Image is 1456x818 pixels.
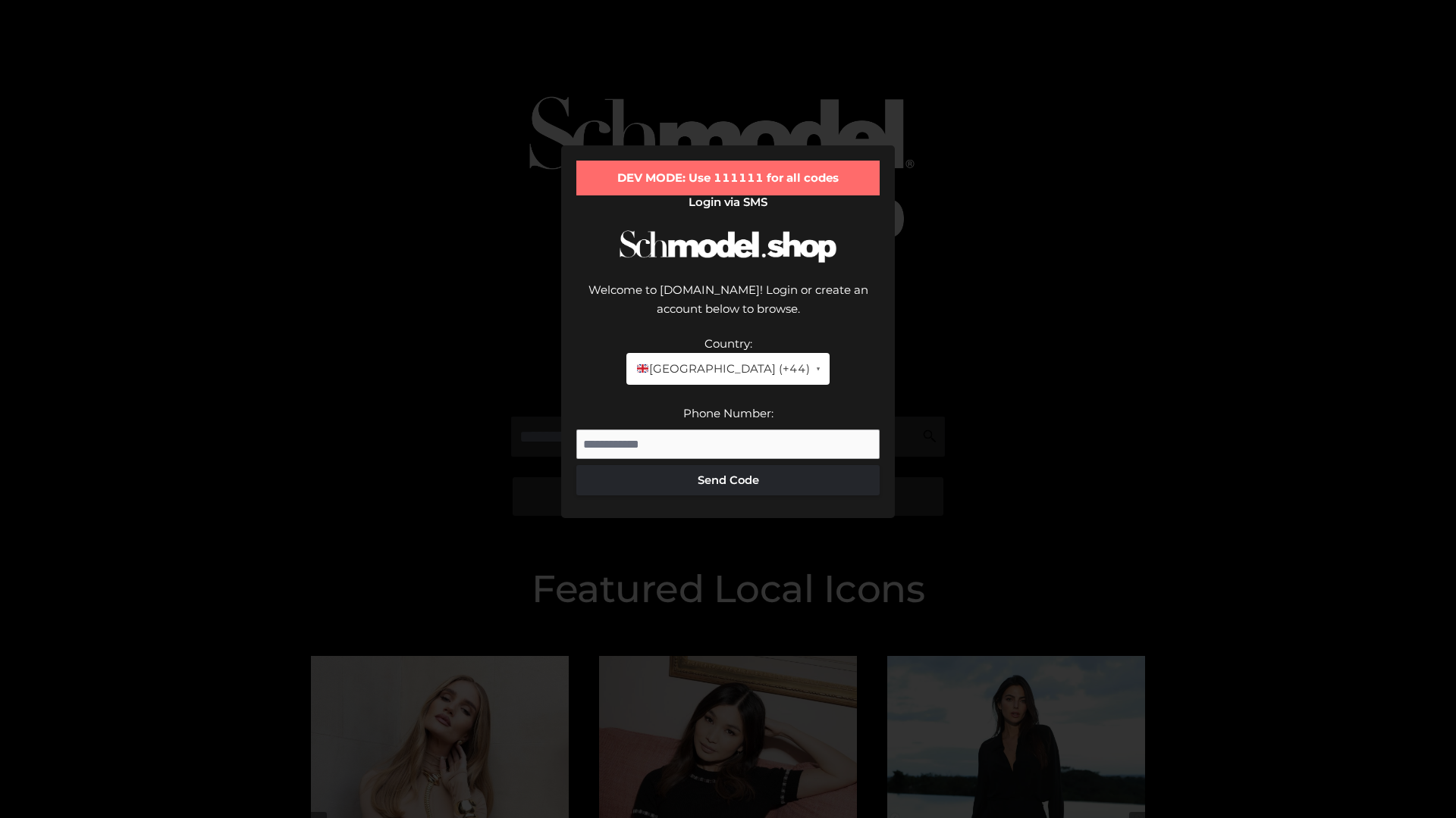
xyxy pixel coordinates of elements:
label: Phone Number: [683,406,773,420]
label: Country: [704,336,752,351]
img: Schmodel Logo [614,217,842,276]
h2: Login via SMS [576,195,880,209]
img: 🇬🇧 [637,363,648,374]
div: DEV MODE: Use 111111 for all codes [576,161,880,195]
div: Welcome to [DOMAIN_NAME]! Login or create an account below to browse. [576,280,880,334]
span: [GEOGRAPHIC_DATA] (+44) [635,359,809,379]
button: Send Code [576,465,880,495]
